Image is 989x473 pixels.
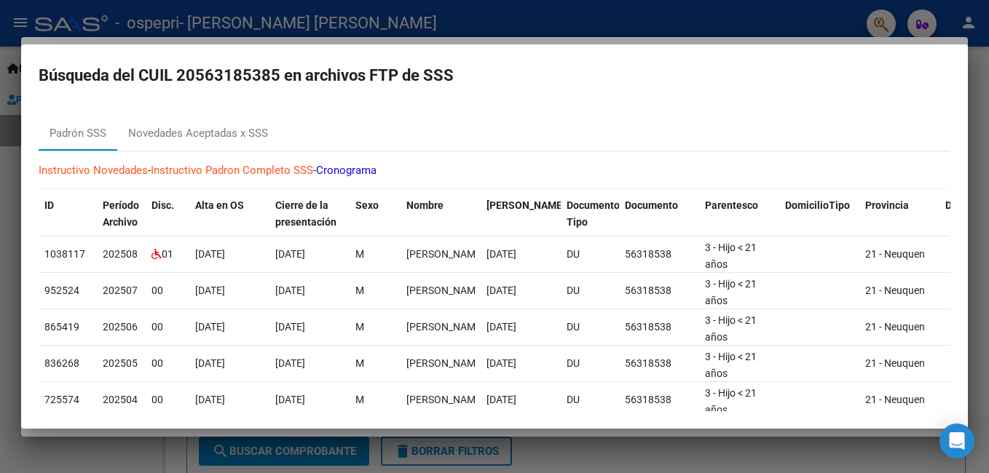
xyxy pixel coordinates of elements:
span: ID [44,199,54,211]
span: 21 - Neuquen [865,285,925,296]
span: [DATE] [275,394,305,405]
span: ROJAS, LUCAS NEHUEN [406,321,484,333]
span: 3 - Hijo < 21 años [705,351,757,379]
a: Cronograma [316,164,377,177]
p: - - [39,162,950,179]
span: M [355,321,364,333]
datatable-header-cell: ID [39,190,97,238]
span: [DATE] [195,394,225,405]
span: [DATE] [486,394,516,405]
span: 725574 [44,394,79,405]
span: [DATE] [486,248,516,260]
span: ROJAS, LUCAS NEHUEN [406,357,484,369]
datatable-header-cell: Cierre de la presentación [269,190,350,238]
div: DU [567,391,613,408]
datatable-header-cell: DomicilioTipo [779,190,859,238]
span: Sexo [355,199,379,211]
span: [PERSON_NAME]. [486,199,568,211]
span: 1038117 [44,248,85,260]
span: 865419 [44,321,79,333]
span: Nombre [406,199,444,211]
div: DU [567,246,613,263]
span: ROJAS, LUCAS NEHUEN [406,248,484,260]
span: ROJAS, LUCAS NEHUEN [406,285,484,296]
div: 56318538 [625,246,693,263]
span: 202506 [103,321,138,333]
span: ROJAS, LUCAS NEHUEN [406,394,484,405]
span: 21 - Neuquen [865,321,925,333]
span: 21 - Neuquen [865,394,925,405]
span: M [355,394,364,405]
div: 00 [151,355,184,372]
div: 56318538 [625,319,693,335]
span: Provincia [865,199,909,211]
span: Documento [625,199,678,211]
span: Alta en OS [195,199,244,211]
span: DomicilioTipo [785,199,850,211]
datatable-header-cell: Documento [619,190,699,238]
span: [DATE] [275,357,305,369]
div: 56318538 [625,355,693,372]
span: 3 - Hijo < 21 años [705,387,757,416]
span: 21 - Neuquen [865,248,925,260]
span: [DATE] [486,357,516,369]
span: [DATE] [195,285,225,296]
datatable-header-cell: Parentesco [699,190,779,238]
span: [DATE] [486,285,516,296]
h2: Búsqueda del CUIL 20563185385 en archivos FTP de SSS [39,62,950,90]
span: 202508 [103,248,138,260]
span: M [355,285,364,296]
span: Parentesco [705,199,758,211]
span: 202504 [103,394,138,405]
datatable-header-cell: Nombre [401,190,481,238]
span: M [355,248,364,260]
a: Instructivo Padron Completo SSS [151,164,313,177]
span: [DATE] [195,321,225,333]
div: 56318538 [625,391,693,408]
div: 01 [151,246,184,263]
span: [DATE] [275,321,305,333]
div: Padrón SSS [50,125,106,142]
span: 836268 [44,357,79,369]
div: 00 [151,319,184,335]
datatable-header-cell: Fecha Nac. [481,190,561,238]
a: Instructivo Novedades [39,164,148,177]
div: Open Intercom Messenger [939,424,974,458]
span: [DATE] [195,248,225,260]
div: 00 [151,282,184,299]
span: 202507 [103,285,138,296]
span: M [355,357,364,369]
div: DU [567,282,613,299]
span: 3 - Hijo < 21 años [705,314,757,343]
span: 3 - Hijo < 21 años [705,278,757,306]
div: 56318538 [625,282,693,299]
div: 00 [151,391,184,408]
span: [DATE] [275,248,305,260]
span: 202505 [103,357,138,369]
datatable-header-cell: Documento Tipo [561,190,619,238]
span: Disc. [151,199,174,211]
span: 3 - Hijo < 21 años [705,242,757,270]
div: DU [567,319,613,335]
span: 952524 [44,285,79,296]
span: Documento Tipo [567,199,620,228]
datatable-header-cell: Alta en OS [189,190,269,238]
div: DU [567,355,613,372]
datatable-header-cell: Período Archivo [97,190,146,238]
span: 21 - Neuquen [865,357,925,369]
span: [DATE] [195,357,225,369]
span: [DATE] [486,321,516,333]
span: [DATE] [275,285,305,296]
span: Período Archivo [103,199,139,228]
div: Novedades Aceptadas x SSS [128,125,268,142]
span: Cierre de la presentación [275,199,336,228]
datatable-header-cell: Disc. [146,190,189,238]
datatable-header-cell: Sexo [350,190,401,238]
datatable-header-cell: Provincia [859,190,939,238]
